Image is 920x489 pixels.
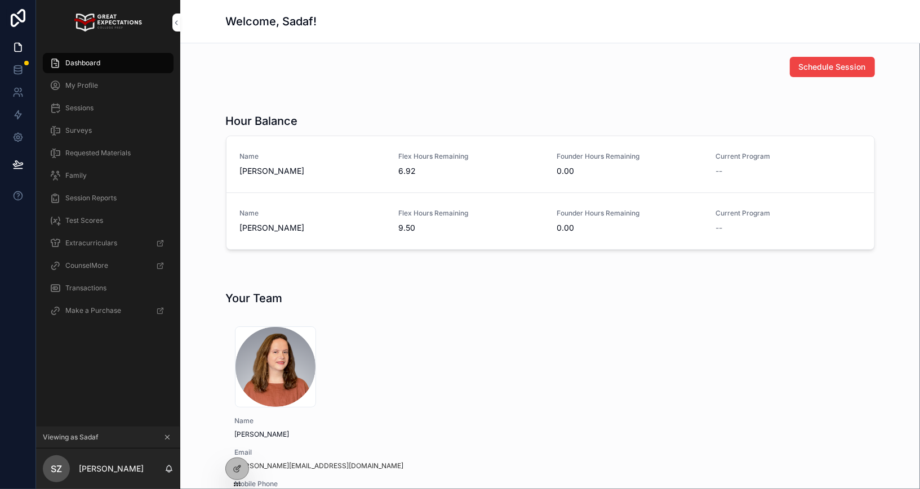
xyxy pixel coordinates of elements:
span: Current Program [715,209,861,218]
a: My Profile [43,75,174,96]
a: Sessions [43,98,174,118]
span: 0.00 [557,165,703,177]
span: -- [715,222,722,234]
span: Email [235,448,433,457]
span: [PERSON_NAME] [240,165,385,177]
a: Transactions [43,278,174,298]
span: Current Program [715,152,861,161]
span: Flex Hours Remaining [398,209,544,218]
img: App logo [74,14,141,32]
a: Surveys [43,120,174,141]
span: Extracurriculars [65,239,117,248]
a: [PERSON_NAME][EMAIL_ADDRESS][DOMAIN_NAME] [235,461,404,470]
span: [PERSON_NAME] [235,430,433,439]
span: 0.00 [557,222,703,234]
span: Make a Purchase [65,306,121,315]
span: Schedule Session [799,61,866,73]
span: -- [715,165,722,177]
h1: Welcome, Sadaf! [226,14,317,29]
p: [PERSON_NAME] [79,463,144,474]
h1: Your Team [226,290,283,306]
span: Founder Hours Remaining [557,152,703,161]
span: Sessions [65,104,94,113]
a: CounselMore [43,255,174,276]
a: Extracurriculars [43,233,174,253]
span: Founder Hours Remaining [557,209,703,218]
span: Transactions [65,284,106,293]
span: 9.50 [398,222,544,234]
span: My Profile [65,81,98,90]
a: Dashboard [43,53,174,73]
a: Make a Purchase [43,300,174,321]
span: Family [65,171,87,180]
a: Test Scores [43,210,174,231]
span: Name [240,152,385,161]
button: Schedule Session [790,57,875,77]
h1: Hour Balance [226,113,298,129]
span: Requested Materials [65,149,131,158]
span: Dashboard [65,59,100,68]
span: Name [240,209,385,218]
span: Surveys [65,126,92,135]
span: Name [235,416,433,425]
div: scrollable content [36,45,180,335]
span: 6.92 [398,165,544,177]
a: Requested Materials [43,143,174,163]
span: Test Scores [65,216,103,225]
span: Session Reports [65,194,117,203]
span: Mobile Phone [235,479,433,488]
span: Flex Hours Remaining [398,152,544,161]
span: [PERSON_NAME] [240,222,385,234]
a: Family [43,165,174,186]
span: Viewing as Sadaf [43,433,99,442]
a: Session Reports [43,188,174,208]
span: SZ [51,462,62,475]
span: CounselMore [65,261,108,270]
